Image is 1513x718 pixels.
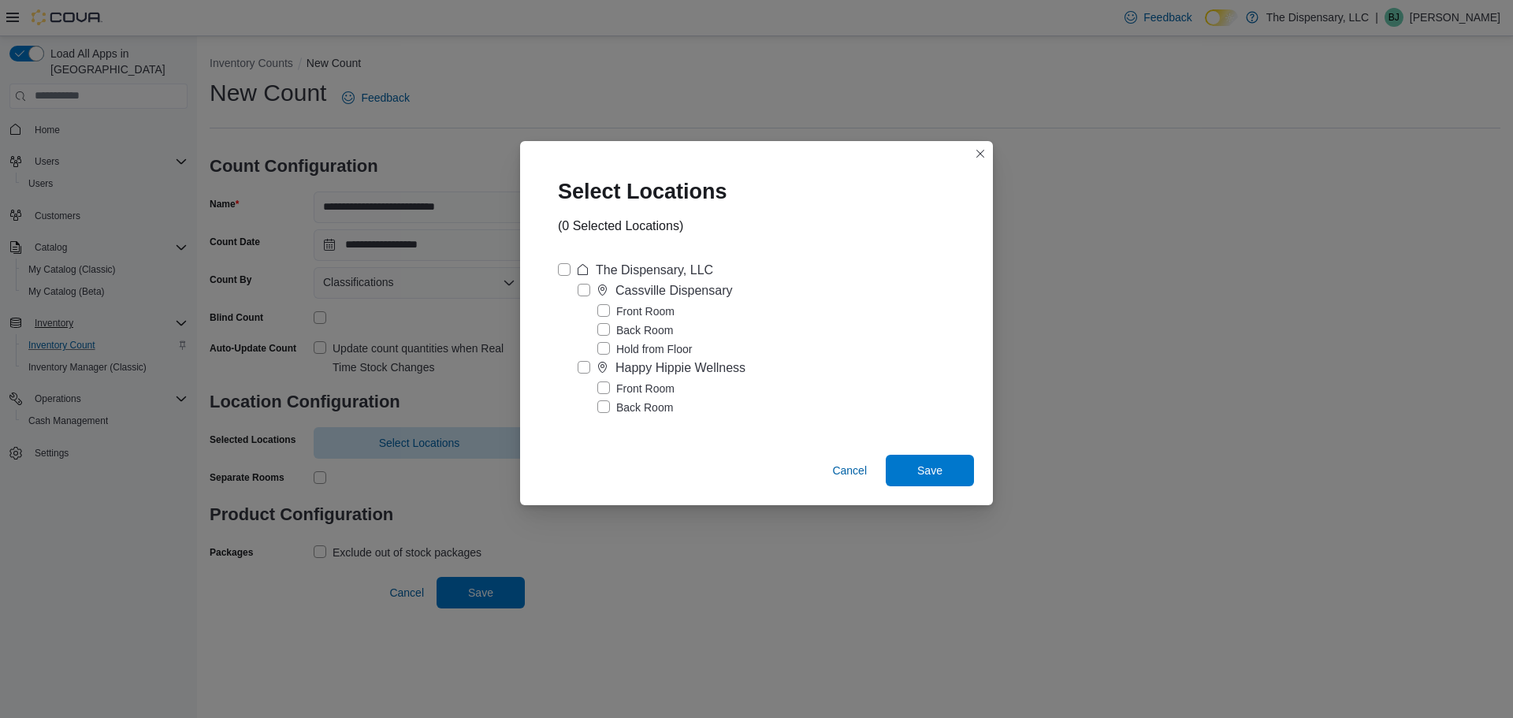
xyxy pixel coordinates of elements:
label: Hold from Floor [597,340,692,359]
div: (0 Selected Locations) [558,217,683,236]
label: Front Room [597,302,675,321]
label: Back Room [597,321,673,340]
div: Cassville Dispensary [615,281,733,300]
div: Happy Hippie Wellness [615,359,745,378]
button: Cancel [826,455,873,486]
label: Back Room [597,398,673,417]
div: Select Locations [539,160,759,217]
button: Closes this modal window [971,144,990,163]
button: Save [886,455,974,486]
div: The Dispensary, LLC [596,261,713,280]
span: Cancel [832,463,867,478]
span: Save [917,463,942,478]
label: Front Room [597,379,675,398]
